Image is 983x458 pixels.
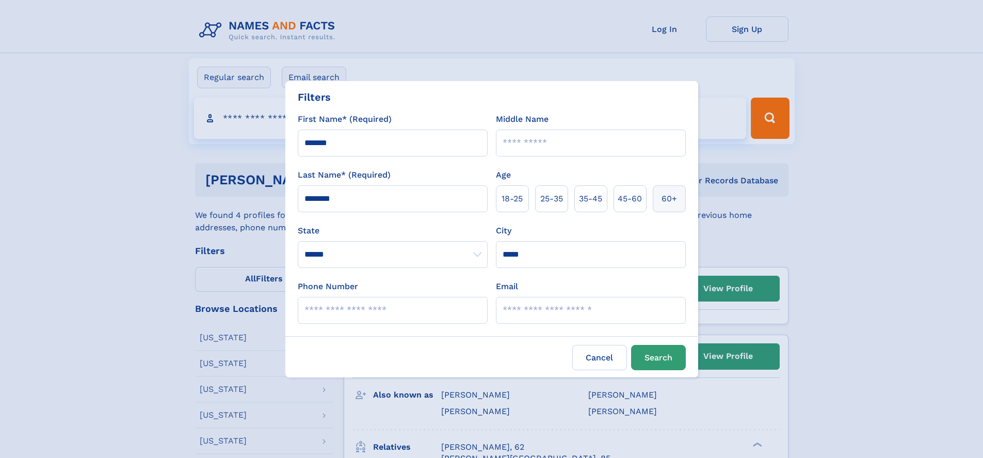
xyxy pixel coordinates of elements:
[298,169,391,181] label: Last Name* (Required)
[662,193,677,205] span: 60+
[618,193,642,205] span: 45‑60
[298,225,488,237] label: State
[496,113,549,125] label: Middle Name
[298,89,331,105] div: Filters
[496,225,511,237] label: City
[298,280,358,293] label: Phone Number
[502,193,523,205] span: 18‑25
[572,345,627,370] label: Cancel
[496,280,518,293] label: Email
[298,113,392,125] label: First Name* (Required)
[496,169,511,181] label: Age
[631,345,686,370] button: Search
[579,193,602,205] span: 35‑45
[540,193,563,205] span: 25‑35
